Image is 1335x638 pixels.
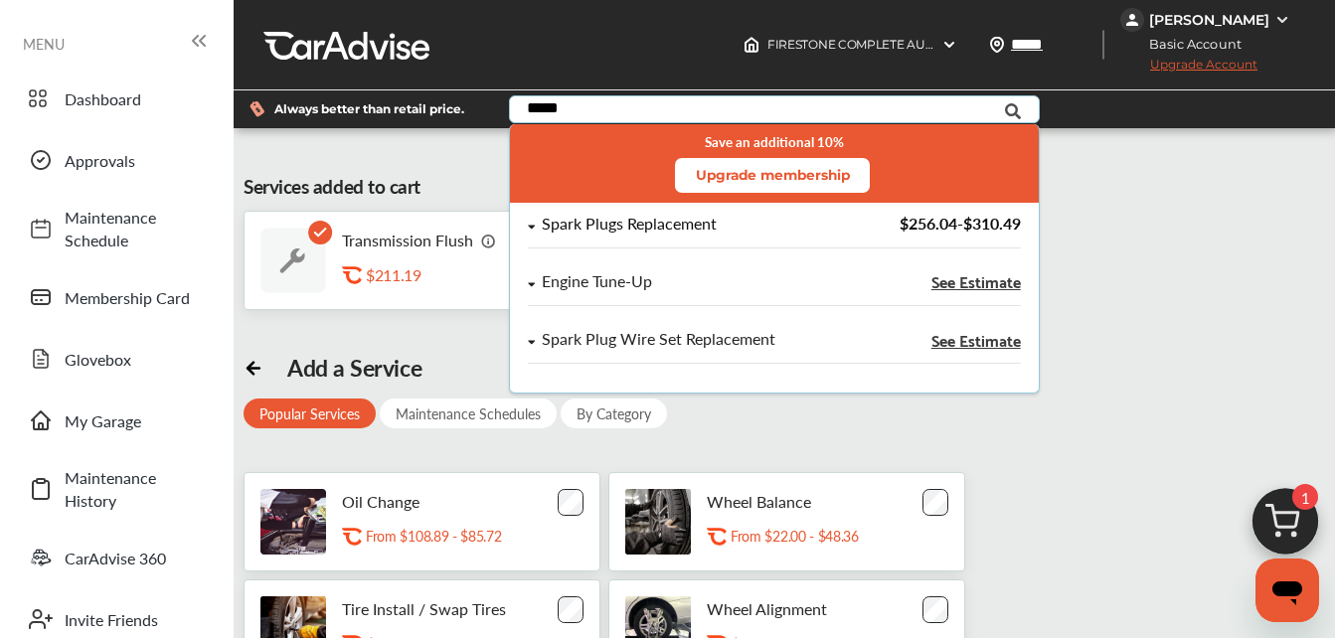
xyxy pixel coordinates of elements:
p: Wheel Alignment [707,599,827,618]
div: [PERSON_NAME] [1149,11,1269,29]
p: Transmission Flush [342,231,473,249]
span: Glovebox [65,348,204,371]
div: $211.19 [366,265,565,284]
a: Glovebox [18,333,214,385]
img: header-divider.bc55588e.svg [1102,30,1104,60]
a: Maintenance History [18,456,214,522]
img: location_vector.a44bc228.svg [989,37,1005,53]
span: Dashboard [65,87,204,110]
div: By Category [561,399,667,428]
span: CarAdvise 360 [65,547,204,569]
img: cart_icon.3d0951e8.svg [1238,479,1333,574]
span: MENU [23,36,65,52]
span: See Estimate [931,273,1021,289]
a: Dashboard [18,73,214,124]
span: Always better than retail price. [274,103,464,115]
a: Maintenance Schedule [18,196,214,261]
span: Invite Friends [65,608,204,631]
img: header-down-arrow.9dd2ce7d.svg [941,37,957,53]
p: From $22.00 - $48.36 [731,527,859,546]
img: header-home-logo.8d720a4f.svg [744,37,759,53]
span: My Garage [65,409,204,432]
p: Oil Change [342,492,419,511]
p: Tire Install / Swap Tires [342,599,506,618]
span: Upgrade Account [1120,57,1257,81]
div: Popular Services [244,399,376,428]
iframe: Button to launch messaging window [1255,558,1319,622]
span: Approvals [65,149,204,172]
span: Membership Card [65,286,204,309]
button: Upgrade membership [675,158,870,193]
span: 1 [1292,484,1318,510]
span: Maintenance History [65,466,204,512]
div: Spark Plug Wire Set Replacement [542,331,775,348]
img: default_wrench_icon.d1a43860.svg [260,228,326,293]
a: My Garage [18,395,214,446]
div: Services added to cart [244,173,420,201]
img: WGsFRI8htEPBVLJbROoPRyZpYNWhNONpIPPETTm6eUC0GeLEiAAAAAElFTkSuQmCC [1274,12,1290,28]
div: Maintenance Schedules [380,399,557,428]
div: Add a Service [287,354,421,382]
div: Engine Tune-Up [542,273,652,290]
span: Maintenance Schedule [65,206,204,251]
a: Approvals [18,134,214,186]
p: From $108.89 - $85.72 [366,527,501,546]
img: jVpblrzwTbfkPYzPPzSLxeg0AAAAASUVORK5CYII= [1120,8,1144,32]
img: info_icon_vector.svg [481,233,497,248]
img: tire-wheel-balance-thumb.jpg [625,489,691,555]
div: Spark Plugs Replacement [542,216,717,233]
a: Membership Card [18,271,214,323]
img: dollor_label_vector.a70140d1.svg [250,100,264,117]
a: CarAdvise 360 [18,532,214,583]
span: See Estimate [931,332,1021,348]
img: oil-change-thumb.jpg [260,489,326,555]
small: Save an additional 10% [705,134,844,150]
span: $256.04 - $310.49 [900,212,1021,235]
p: Wheel Balance [707,492,811,511]
span: Basic Account [1122,34,1256,55]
